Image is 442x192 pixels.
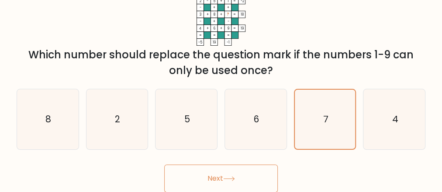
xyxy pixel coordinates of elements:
[227,5,229,10] tspan: +
[227,33,229,38] tspan: =
[323,113,328,125] text: 7
[207,26,209,31] tspan: +
[392,113,398,125] text: 4
[241,26,244,31] tspan: 19
[214,26,215,31] tspan: 6
[220,12,222,17] tspan: +
[233,12,236,17] tspan: =
[199,12,201,17] tspan: 3
[184,113,190,125] text: 5
[233,26,236,31] tspan: =
[254,113,259,125] text: 6
[199,26,201,31] tspan: 4
[199,33,202,38] tspan: =
[115,113,120,125] text: 2
[213,5,215,10] tspan: +
[207,12,209,17] tspan: +
[200,5,201,10] tspan: -
[45,113,51,125] text: 8
[213,33,216,38] tspan: =
[227,26,229,31] tspan: 9
[200,19,201,24] tspan: -
[220,26,222,31] tspan: +
[214,12,215,17] tspan: 8
[227,40,230,45] tspan: -1
[213,19,215,24] tspan: +
[213,40,216,45] tspan: 19
[22,47,420,78] div: Which number should replace the question mark if the numbers 1-9 can only be used once?
[227,19,229,24] tspan: -
[241,12,244,17] tspan: 18
[198,40,202,45] tspan: -5
[227,12,229,17] tspan: ?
